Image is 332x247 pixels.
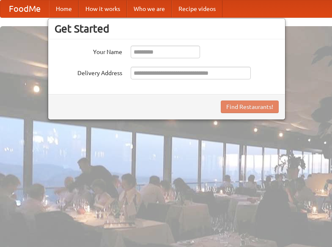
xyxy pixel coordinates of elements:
[221,100,279,113] button: Find Restaurants!
[0,0,49,17] a: FoodMe
[55,22,279,35] h3: Get Started
[79,0,127,17] a: How it works
[172,0,222,17] a: Recipe videos
[49,0,79,17] a: Home
[55,46,122,56] label: Your Name
[55,67,122,77] label: Delivery Address
[127,0,172,17] a: Who we are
